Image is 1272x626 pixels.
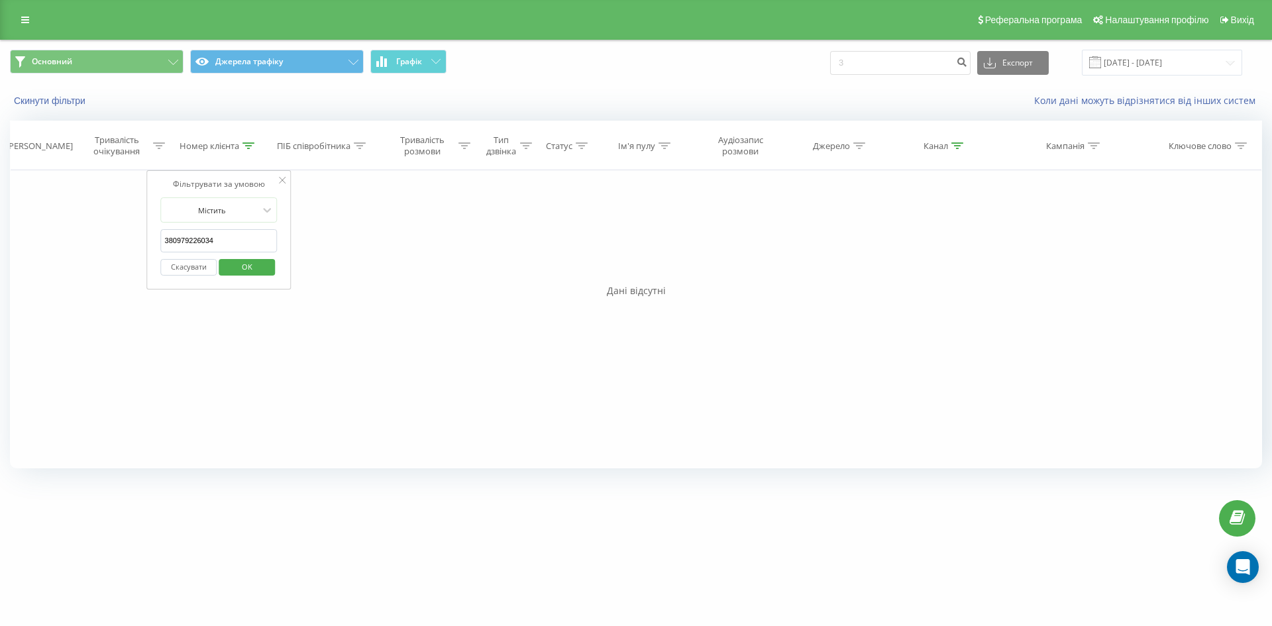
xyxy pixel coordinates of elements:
button: Джерела трафіку [190,50,364,74]
div: Тип дзвінка [486,134,517,157]
div: Аудіозапис розмови [702,134,779,157]
span: Вихід [1231,15,1254,25]
div: Статус [546,140,572,152]
div: Тривалість розмови [389,134,455,157]
div: Джерело [813,140,850,152]
span: Основний [32,56,72,67]
button: Графік [370,50,447,74]
input: Пошук за номером [830,51,971,75]
div: ПІБ співробітника [277,140,350,152]
div: Номер клієнта [180,140,239,152]
div: Канал [924,140,948,152]
span: Графік [396,57,422,66]
input: Введіть значення [161,229,278,252]
div: Фільтрувати за умовою [161,178,278,191]
button: Скасувати [161,259,217,276]
button: Основний [10,50,184,74]
span: Налаштування профілю [1105,15,1208,25]
button: Скинути фільтри [10,95,92,107]
div: Ключове слово [1169,140,1232,152]
span: OK [229,256,266,277]
div: Тривалість очікування [84,134,150,157]
div: [PERSON_NAME] [6,140,73,152]
div: Дані відсутні [10,284,1262,297]
div: Ім'я пулу [618,140,655,152]
span: Реферальна програма [985,15,1083,25]
a: Коли дані можуть відрізнятися вiд інших систем [1034,94,1262,107]
button: Експорт [977,51,1049,75]
button: OK [219,259,275,276]
div: Кампанія [1046,140,1085,152]
div: Open Intercom Messenger [1227,551,1259,583]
